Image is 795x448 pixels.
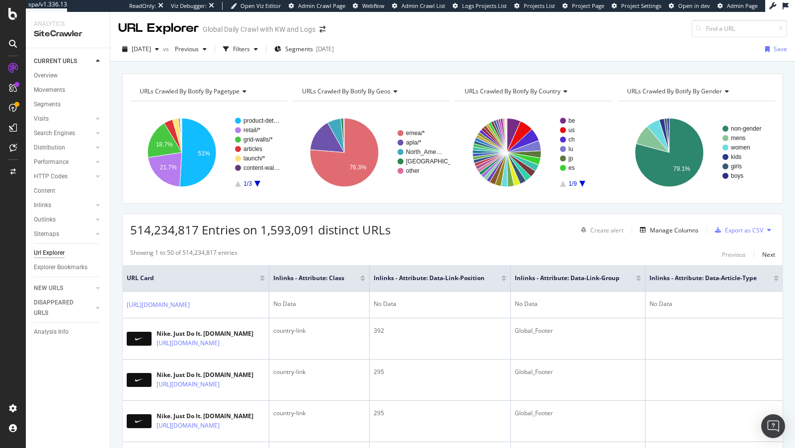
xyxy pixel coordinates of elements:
div: Outlinks [34,215,56,225]
div: Nike. Just Do It. [DOMAIN_NAME] [157,329,263,338]
text: content-wal… [243,164,280,171]
text: ch [568,136,575,143]
div: A chart. [455,109,613,196]
text: product-det… [243,117,280,124]
div: Movements [34,85,65,95]
div: Visits [34,114,49,124]
text: other [406,167,419,174]
a: Movements [34,85,103,95]
div: Save [774,45,787,53]
h4: URLs Crawled By Botify By pagetype [138,83,279,99]
text: mens [731,135,745,142]
div: 392 [374,326,506,335]
svg: A chart. [130,109,288,196]
div: Nike. Just Do It. [DOMAIN_NAME] [157,371,263,379]
text: emea/* [406,130,425,137]
span: URLs Crawled By Botify By pagetype [140,87,239,95]
div: Analytics [34,20,102,28]
div: Global_Footer [515,368,641,376]
text: 76.3% [349,164,366,171]
text: 51% [198,150,210,157]
a: Open Viz Editor [231,2,281,10]
div: A chart. [618,109,775,196]
div: Distribution [34,143,65,153]
text: 1/9 [568,180,577,187]
a: Visits [34,114,93,124]
span: Inlinks - Attribute: class [273,274,346,283]
button: Manage Columns [636,224,699,236]
button: Export as CSV [711,222,763,238]
text: 1/3 [243,180,252,187]
div: No Data [649,299,779,308]
div: Create alert [590,226,624,234]
span: URLs Crawled By Botify By country [465,87,560,95]
text: 21.7% [160,164,177,171]
text: apla/* [406,139,421,146]
span: Admin Crawl List [401,2,445,9]
span: Webflow [362,2,385,9]
a: Analysis Info [34,327,103,337]
button: Previous [722,248,746,260]
a: Url Explorer [34,248,103,258]
div: country-link [273,326,366,335]
a: Sitemaps [34,229,93,239]
h4: URLs Crawled By Botify By geos [300,83,441,99]
text: lu [568,146,573,152]
a: CURRENT URLS [34,56,93,67]
div: Inlinks [34,200,51,211]
h4: URLs Crawled By Botify By country [463,83,604,99]
div: arrow-right-arrow-left [319,26,325,33]
a: NEW URLS [34,283,93,294]
div: CURRENT URLS [34,56,77,67]
div: Showing 1 to 50 of 514,234,817 entries [130,248,238,260]
img: main image [127,414,152,428]
a: Inlinks [34,200,93,211]
div: Sitemaps [34,229,59,239]
a: Project Settings [612,2,661,10]
div: Url Explorer [34,248,65,258]
button: [DATE] [118,41,163,57]
span: Inlinks - Attribute: data-article-type [649,274,759,283]
button: Previous [171,41,211,57]
div: Open Intercom Messenger [761,414,785,438]
span: vs [163,45,171,53]
div: 295 [374,409,506,418]
div: country-link [273,368,366,376]
svg: A chart. [293,109,450,196]
text: boys [731,172,743,179]
div: country-link [273,409,366,418]
span: Projects List [524,2,555,9]
div: Analysis Info [34,327,69,337]
img: main image [127,373,152,387]
text: grid-walls/* [243,136,273,143]
span: Open Viz Editor [240,2,281,9]
span: Open in dev [678,2,710,9]
span: Project Settings [621,2,661,9]
button: Segments[DATE] [270,41,338,57]
span: Segments [285,45,313,53]
a: [URL][DOMAIN_NAME] [157,379,220,389]
div: ReadOnly: [129,2,156,10]
text: 18.7% [156,141,173,148]
div: SiteCrawler [34,28,102,40]
div: Manage Columns [650,226,699,234]
button: Next [762,248,775,260]
button: Save [761,41,787,57]
a: Open in dev [669,2,710,10]
a: Outlinks [34,215,93,225]
div: Content [34,186,55,196]
span: Previous [171,45,199,53]
span: Inlinks - Attribute: data-link-group [515,274,621,283]
a: [URL][DOMAIN_NAME] [157,421,220,431]
a: [URL][DOMAIN_NAME] [127,300,190,310]
text: women [730,144,750,151]
a: HTTP Codes [34,171,93,182]
text: [GEOGRAPHIC_DATA] [406,158,468,165]
div: Previous [722,250,746,259]
div: Performance [34,157,69,167]
text: es [568,164,575,171]
span: Admin Crawl Page [298,2,345,9]
a: Admin Crawl Page [289,2,345,10]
